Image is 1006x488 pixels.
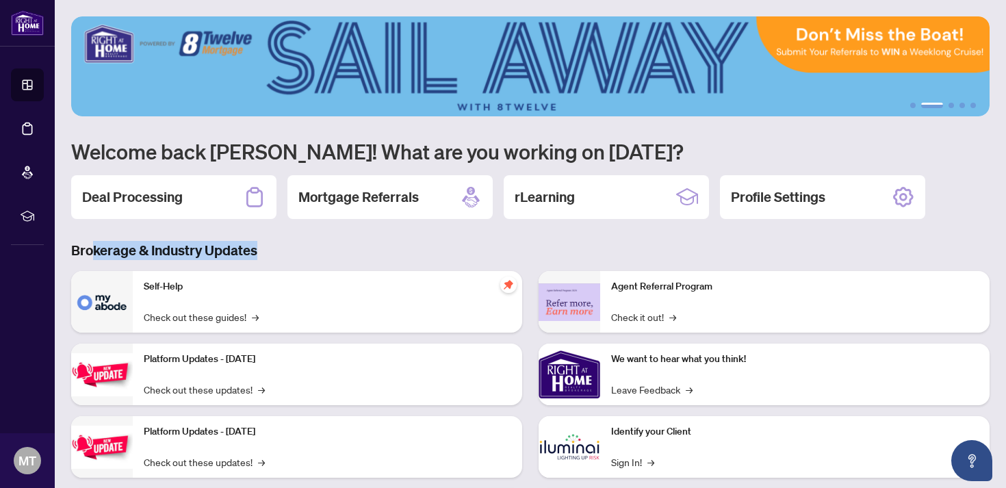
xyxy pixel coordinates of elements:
[949,103,954,108] button: 3
[71,16,990,116] img: Slide 1
[611,454,654,470] a: Sign In!→
[731,188,825,207] h2: Profile Settings
[611,309,676,324] a: Check it out!→
[910,103,916,108] button: 1
[686,382,693,397] span: →
[82,188,183,207] h2: Deal Processing
[252,309,259,324] span: →
[71,241,990,260] h3: Brokerage & Industry Updates
[18,451,36,470] span: MT
[144,382,265,397] a: Check out these updates!→
[144,454,265,470] a: Check out these updates!→
[647,454,654,470] span: →
[611,382,693,397] a: Leave Feedback→
[144,352,511,367] p: Platform Updates - [DATE]
[144,424,511,439] p: Platform Updates - [DATE]
[71,353,133,396] img: Platform Updates - July 21, 2025
[258,454,265,470] span: →
[959,103,965,108] button: 4
[611,352,979,367] p: We want to hear what you think!
[669,309,676,324] span: →
[144,309,259,324] a: Check out these guides!→
[298,188,419,207] h2: Mortgage Referrals
[539,344,600,405] img: We want to hear what you think!
[11,10,44,36] img: logo
[539,416,600,478] img: Identify your Client
[539,283,600,321] img: Agent Referral Program
[71,138,990,164] h1: Welcome back [PERSON_NAME]! What are you working on [DATE]?
[951,440,992,481] button: Open asap
[515,188,575,207] h2: rLearning
[921,103,943,108] button: 2
[500,277,517,293] span: pushpin
[970,103,976,108] button: 5
[71,271,133,333] img: Self-Help
[258,382,265,397] span: →
[144,279,511,294] p: Self-Help
[611,279,979,294] p: Agent Referral Program
[611,424,979,439] p: Identify your Client
[71,426,133,469] img: Platform Updates - July 8, 2025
